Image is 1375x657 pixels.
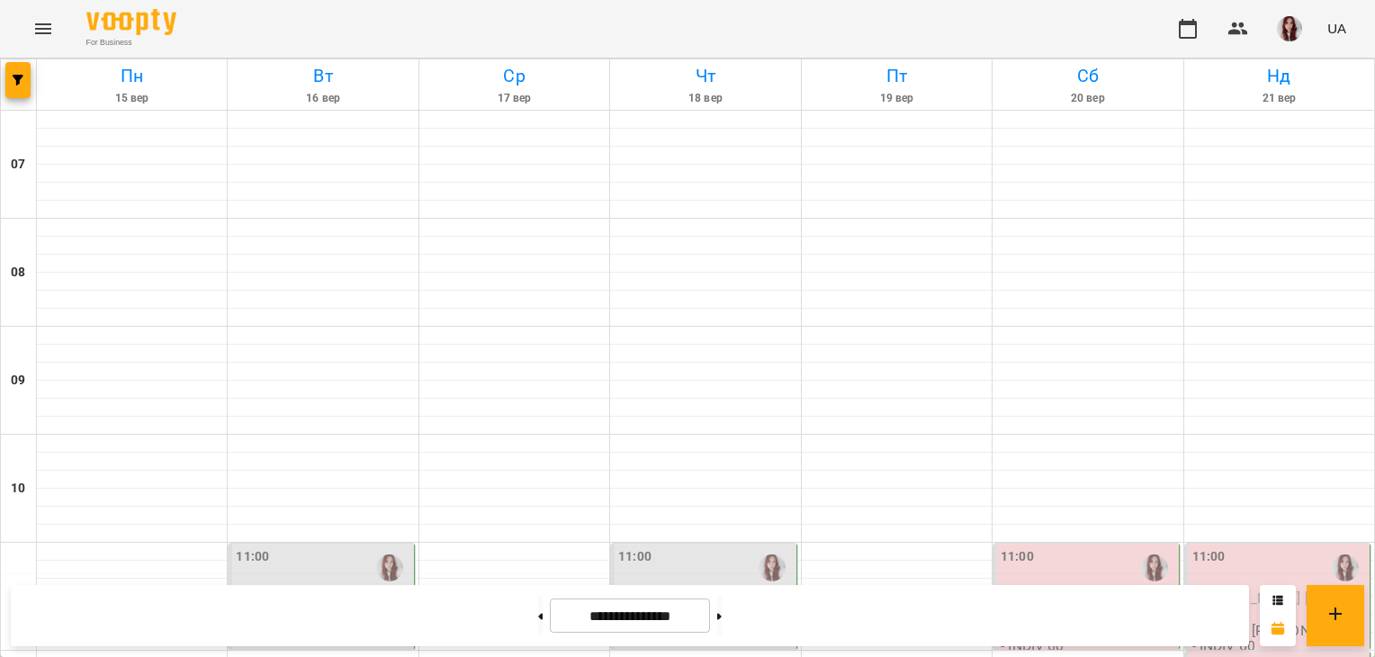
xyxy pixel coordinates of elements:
h6: 10 [11,479,25,499]
h6: Сб [995,62,1180,90]
img: Луговая Саломія [759,554,786,581]
label: 11:00 [618,547,652,567]
h6: 20 вер [995,90,1180,107]
img: Луговая Саломія [1332,554,1359,581]
img: Луговая Саломія [1141,554,1168,581]
img: Voopty Logo [86,9,176,35]
h6: 15 вер [40,90,224,107]
h6: Нд [1187,62,1371,90]
h6: 16 вер [230,90,415,107]
label: 11:00 [1001,547,1034,567]
h6: Пн [40,62,224,90]
h6: Чт [613,62,797,90]
span: For Business [86,37,176,49]
h6: Вт [230,62,415,90]
span: UA [1327,19,1346,38]
label: 11:00 [236,547,269,567]
img: Луговая Саломія [376,554,403,581]
button: UA [1320,12,1353,45]
h6: 07 [11,155,25,175]
h6: 09 [11,371,25,391]
h6: Ср [422,62,607,90]
h6: 17 вер [422,90,607,107]
h6: 18 вер [613,90,797,107]
h6: 19 вер [804,90,989,107]
h6: 21 вер [1187,90,1371,107]
h6: Пт [804,62,989,90]
button: Menu [22,7,65,50]
h6: 08 [11,263,25,283]
img: 7cd808451856f5ed132125de41ddf209.jpg [1277,16,1302,41]
label: 11:00 [1192,547,1226,567]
